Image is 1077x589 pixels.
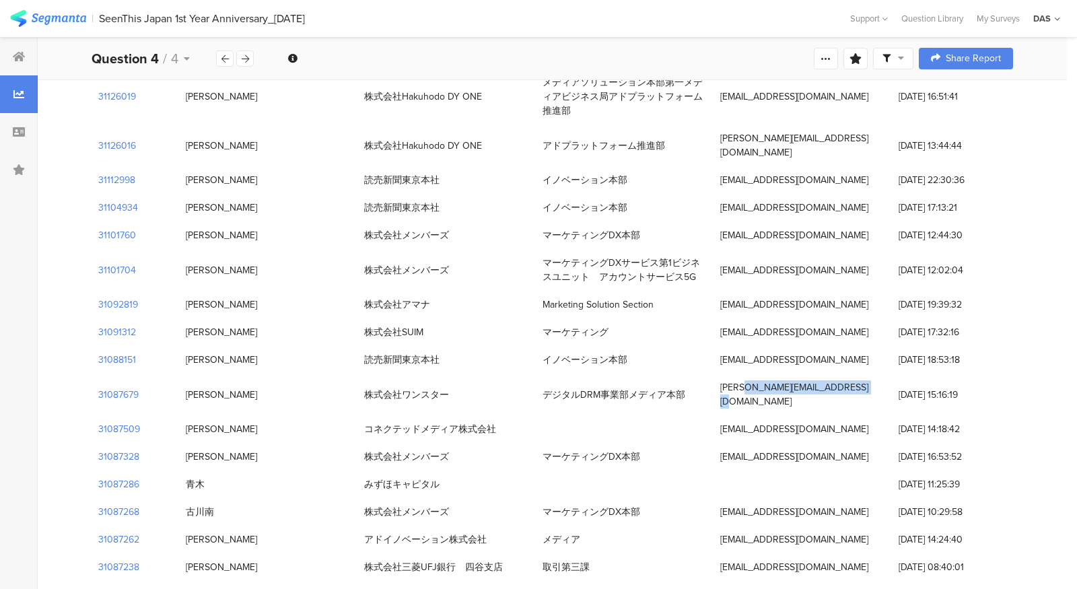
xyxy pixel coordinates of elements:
div: 株式会社三菱UFJ銀行 四谷支店 [364,560,503,574]
div: [EMAIL_ADDRESS][DOMAIN_NAME] [720,173,868,187]
span: [DATE] 12:44:30 [899,228,1006,242]
span: [DATE] 22:30:36 [899,173,1006,187]
div: [PERSON_NAME] [186,388,257,402]
div: [PERSON_NAME] [186,139,257,153]
section: 31087286 [98,477,139,491]
span: [DATE] 08:40:01 [899,560,1006,574]
div: [PERSON_NAME][EMAIL_ADDRESS][DOMAIN_NAME] [720,380,885,409]
section: 31101704 [98,263,136,277]
section: 31104934 [98,201,138,215]
div: | [92,11,94,26]
section: 31126016 [98,139,136,153]
div: マーケティング [543,325,609,339]
div: マーケティングDX本部 [543,450,640,464]
a: My Surveys [970,12,1027,25]
div: 古川南 [186,505,214,519]
div: アドプラットフォーム推進部 [543,139,665,153]
div: 株式会社メンバーズ [364,263,449,277]
div: [PERSON_NAME] [186,560,257,574]
div: 株式会社メンバーズ [364,228,449,242]
div: コネクテッドメディア株式会社 [364,422,496,436]
div: マーケティングDX本部 [543,228,640,242]
section: 31112998 [98,173,135,187]
div: [PERSON_NAME] [186,450,257,464]
span: [DATE] 19:39:32 [899,298,1006,312]
div: DAS [1033,12,1051,25]
div: 株式会社Hakuhodo DY ONE [364,139,482,153]
div: Support [850,8,888,29]
div: メディア [543,532,580,547]
span: [DATE] 17:32:16 [899,325,1006,339]
span: 4 [171,48,178,69]
div: [PERSON_NAME] [186,325,257,339]
div: [EMAIL_ADDRESS][DOMAIN_NAME] [720,263,868,277]
div: [EMAIL_ADDRESS][DOMAIN_NAME] [720,325,868,339]
span: [DATE] 16:53:52 [899,450,1006,464]
section: 31101760 [98,228,136,242]
div: [EMAIL_ADDRESS][DOMAIN_NAME] [720,201,868,215]
span: / [163,48,167,69]
div: [PERSON_NAME] [186,90,257,104]
div: [EMAIL_ADDRESS][DOMAIN_NAME] [720,450,868,464]
div: みずほキャピタル [364,477,440,491]
div: [EMAIL_ADDRESS][DOMAIN_NAME] [720,532,868,547]
div: [EMAIL_ADDRESS][DOMAIN_NAME] [720,422,868,436]
div: [PERSON_NAME] [186,173,257,187]
div: マーケティングDX本部 [543,505,640,519]
div: [PERSON_NAME] [186,228,257,242]
div: [EMAIL_ADDRESS][DOMAIN_NAME] [720,560,868,574]
div: [PERSON_NAME] [186,532,257,547]
span: [DATE] 11:25:39 [899,477,1006,491]
div: 株式会社ワンスター [364,388,449,402]
span: [DATE] 14:24:40 [899,532,1006,547]
div: イノベーション本部 [543,173,627,187]
img: segmanta logo [10,10,86,27]
a: Question Library [895,12,970,25]
div: 読売新聞東京本社 [364,201,440,215]
div: 株式会社アマナ [364,298,430,312]
div: マーケティングDXサービス第1ビジネスユニット アカウントサービス5G [543,256,707,284]
span: [DATE] 12:02:04 [899,263,1006,277]
div: アドイノベーション株式会社 [364,532,487,547]
span: [DATE] 13:44:44 [899,139,1006,153]
div: 青木 [186,477,205,491]
span: Share Report [946,54,1001,63]
div: デジタルDRM事業部メディア本部 [543,388,685,402]
section: 31092819 [98,298,138,312]
section: 31088151 [98,353,136,367]
div: Marketing Solution Section [543,298,654,312]
div: [EMAIL_ADDRESS][DOMAIN_NAME] [720,298,868,312]
b: Question 4 [92,48,159,69]
div: [PERSON_NAME][EMAIL_ADDRESS][DOMAIN_NAME] [720,131,885,160]
div: [EMAIL_ADDRESS][DOMAIN_NAME] [720,90,868,104]
span: [DATE] 10:29:58 [899,505,1006,519]
div: [PERSON_NAME] [186,298,257,312]
section: 31091312 [98,325,136,339]
span: [DATE] 15:16:19 [899,388,1006,402]
section: 31087679 [98,388,139,402]
div: SeenThis Japan 1st Year Anniversary_[DATE] [99,12,305,25]
div: メディアソリューション本部第一メディアビジネス局アドプラットフォーム推進部 [543,75,707,118]
section: 31087328 [98,450,139,464]
section: 31087509 [98,422,140,436]
span: [DATE] 14:18:42 [899,422,1006,436]
div: イノベーション本部 [543,353,627,367]
section: 31087238 [98,560,139,574]
div: 株式会社Hakuhodo DY ONE [364,90,482,104]
div: [EMAIL_ADDRESS][DOMAIN_NAME] [720,353,868,367]
div: [PERSON_NAME] [186,353,257,367]
div: 株式会社SUIM [364,325,423,339]
section: 31087262 [98,532,139,547]
div: [EMAIL_ADDRESS][DOMAIN_NAME] [720,505,868,519]
span: [DATE] 17:13:21 [899,201,1006,215]
div: [EMAIL_ADDRESS][DOMAIN_NAME] [720,228,868,242]
div: 取引第三課 [543,560,590,574]
div: [PERSON_NAME] [186,201,257,215]
div: [PERSON_NAME] [186,263,257,277]
span: [DATE] 18:53:18 [899,353,1006,367]
div: イノベーション本部 [543,201,627,215]
div: 株式会社メンバーズ [364,450,449,464]
div: 読売新聞東京本社 [364,173,440,187]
